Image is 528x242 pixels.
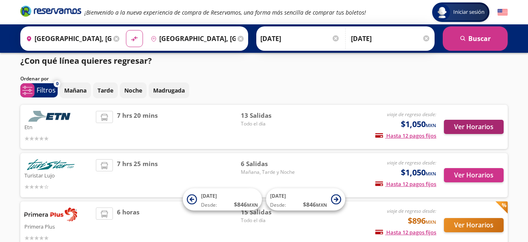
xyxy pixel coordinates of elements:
[375,180,436,188] span: Hasta 12 pagos fijos
[84,9,366,16] em: ¡Bienvenido a la nueva experiencia de compra de Reservamos, una forma más sencilla de comprar tus...
[64,86,87,95] p: Mañana
[241,159,298,169] span: 6 Salidas
[351,28,431,49] input: Opcional
[20,75,49,82] p: Ordenar por
[303,200,327,209] span: $ 846
[270,192,286,199] span: [DATE]
[20,83,58,97] button: 0Filtros
[247,202,258,208] small: MXN
[316,202,327,208] small: MXN
[24,221,92,231] p: Primera Plus
[241,217,298,224] span: Todo el día
[117,111,158,143] span: 7 hrs 20 mins
[20,5,81,17] i: Brand Logo
[24,159,77,170] img: Turistar Lujo
[401,118,436,130] span: $1,050
[153,86,185,95] p: Madrugada
[117,159,158,191] span: 7 hrs 25 mins
[149,82,189,98] button: Madrugada
[387,159,436,166] em: viaje de regreso desde:
[266,188,345,211] button: [DATE]Desde:$846MXN
[183,188,262,211] button: [DATE]Desde:$846MXN
[241,169,298,176] span: Mañana, Tarde y Noche
[408,215,436,227] span: $896
[120,82,147,98] button: Noche
[387,111,436,118] em: viaje de regreso desde:
[443,26,508,51] button: Buscar
[24,122,92,132] p: Etn
[450,8,488,16] span: Iniciar sesión
[124,86,142,95] p: Noche
[24,207,77,221] img: Primera Plus
[56,80,58,87] span: 0
[201,201,217,209] span: Desde:
[270,201,286,209] span: Desde:
[60,82,91,98] button: Mañana
[93,82,118,98] button: Tarde
[401,166,436,179] span: $1,050
[260,28,340,49] input: Elegir Fecha
[24,170,92,180] p: Turistar Lujo
[426,219,436,225] small: MXN
[375,132,436,139] span: Hasta 12 pagos fijos
[241,207,298,217] span: 15 Salidas
[201,192,217,199] span: [DATE]
[37,85,56,95] p: Filtros
[387,207,436,214] em: viaje de regreso desde:
[147,28,236,49] input: Buscar Destino
[426,171,436,177] small: MXN
[20,55,152,67] p: ¿Con qué línea quieres regresar?
[23,28,111,49] input: Buscar Origen
[426,122,436,128] small: MXN
[444,120,504,134] button: Ver Horarios
[444,218,504,232] button: Ver Horarios
[241,120,298,127] span: Todo el día
[20,5,81,19] a: Brand Logo
[234,200,258,209] span: $ 846
[97,86,113,95] p: Tarde
[241,111,298,120] span: 13 Salidas
[375,229,436,236] span: Hasta 12 pagos fijos
[444,168,504,182] button: Ver Horarios
[498,7,508,17] button: English
[24,111,77,122] img: Etn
